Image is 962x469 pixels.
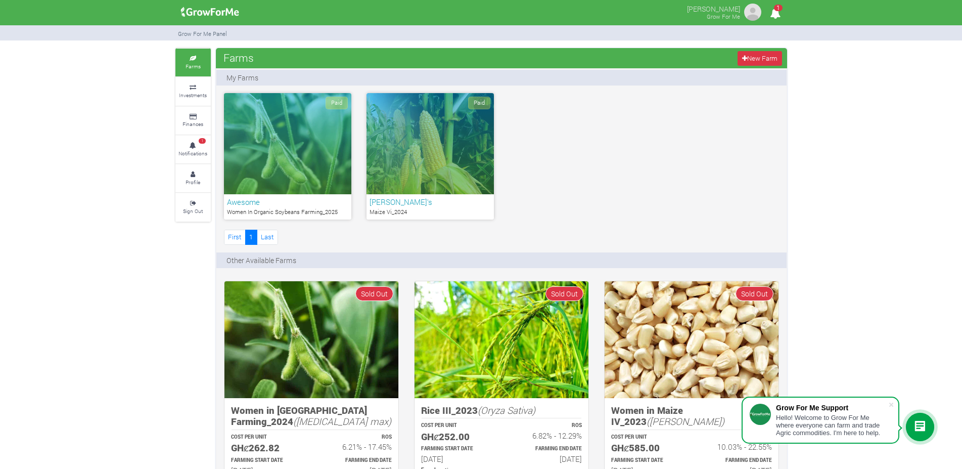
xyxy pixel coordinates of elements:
p: ROS [511,422,582,430]
h5: GHȼ262.82 [231,442,302,454]
h6: 6.82% - 12.29% [511,431,582,440]
img: growforme image [224,281,398,398]
a: 1 [765,10,785,19]
a: Paid [PERSON_NAME]'s Maize Vi_2024 [367,93,494,220]
h5: GHȼ585.00 [611,442,682,454]
a: Investments [175,77,211,105]
a: Finances [175,107,211,135]
span: 1 [774,5,783,11]
i: (Oryza Sativa) [478,404,535,416]
a: 1 [245,230,257,244]
a: New Farm [738,51,782,66]
img: growforme image [177,2,243,22]
p: COST PER UNIT [611,434,682,441]
nav: Page Navigation [224,230,278,244]
h6: [PERSON_NAME]'s [370,197,491,206]
h6: [DATE] [511,454,582,463]
a: Paid Awesome Women In Organic Soybeans Farming_2025 [224,93,351,220]
a: Farms [175,49,211,76]
p: [PERSON_NAME] [687,2,740,14]
h5: Women in Maize IV_2023 [611,405,772,428]
a: First [224,230,246,244]
small: Sign Out [183,207,203,215]
div: Grow For Me Support [776,404,888,412]
small: Grow For Me [707,13,740,20]
p: My Farms [226,72,258,83]
img: growforme image [605,281,778,398]
p: COST PER UNIT [421,422,492,430]
span: 1 [199,138,206,144]
small: Grow For Me Panel [178,30,227,37]
p: Estimated Farming End Date [511,445,582,453]
small: Notifications [178,150,207,157]
p: Other Available Farms [226,255,296,266]
span: Farms [221,48,256,68]
p: Estimated Farming End Date [320,457,392,464]
p: ROS [701,434,772,441]
p: Estimated Farming Start Date [421,445,492,453]
a: Sign Out [175,193,211,221]
p: Estimated Farming Start Date [231,457,302,464]
span: Sold Out [355,286,393,301]
h6: 6.21% - 17.45% [320,442,392,451]
p: Women In Organic Soybeans Farming_2025 [227,208,348,217]
p: Estimated Farming Start Date [611,457,682,464]
i: ([MEDICAL_DATA] max) [293,415,391,428]
p: Estimated Farming End Date [701,457,772,464]
small: Farms [186,63,201,70]
img: growforme image [415,281,588,398]
small: Investments [179,92,207,99]
h6: Awesome [227,197,348,206]
span: Paid [326,97,348,109]
i: ([PERSON_NAME]) [647,415,724,428]
img: growforme image [743,2,763,22]
span: Paid [468,97,490,109]
span: Sold Out [736,286,773,301]
a: Profile [175,164,211,192]
p: COST PER UNIT [231,434,302,441]
a: 1 Notifications [175,136,211,163]
a: Last [257,230,278,244]
h5: Women in [GEOGRAPHIC_DATA] Farming_2024 [231,405,392,428]
p: ROS [320,434,392,441]
span: Sold Out [545,286,583,301]
h5: GHȼ252.00 [421,431,492,443]
p: Maize Vi_2024 [370,208,491,217]
h5: Rice III_2023 [421,405,582,416]
small: Finances [182,120,203,127]
i: Notifications [765,2,785,25]
h6: 10.03% - 22.55% [701,442,772,451]
div: Hello! Welcome to Grow For Me where everyone can farm and trade Agric commodities. I'm here to help. [776,414,888,437]
small: Profile [186,179,200,186]
h6: [DATE] [421,454,492,463]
